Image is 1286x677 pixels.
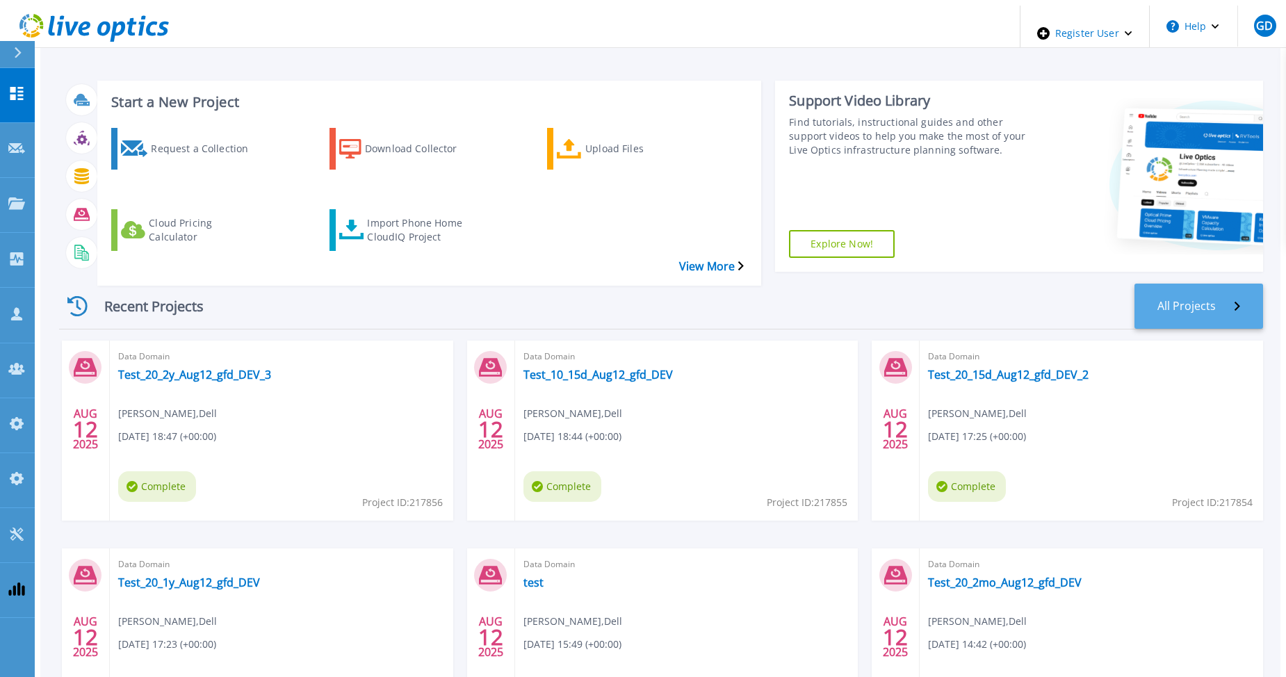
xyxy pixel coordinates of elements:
div: AUG 2025 [478,612,504,662]
span: Complete [523,471,601,502]
span: Complete [928,471,1006,502]
span: [DATE] 14:42 (+00:00) [928,637,1026,652]
a: Explore Now! [789,230,895,258]
span: [PERSON_NAME] , Dell [928,406,1027,421]
a: Download Collector [329,128,498,170]
h3: Start a New Project [111,95,743,110]
div: AUG 2025 [882,404,909,455]
a: test [523,576,544,589]
span: Data Domain [118,349,445,364]
span: Project ID: 217855 [767,495,847,510]
span: [DATE] 17:23 (+00:00) [118,637,216,652]
span: Data Domain [928,349,1255,364]
span: 12 [478,631,503,643]
div: AUG 2025 [72,612,99,662]
span: Complete [118,471,196,502]
span: 12 [883,423,908,435]
span: Data Domain [928,557,1255,572]
span: 12 [883,631,908,643]
a: Upload Files [547,128,715,170]
span: [DATE] 18:44 (+00:00) [523,429,621,444]
div: AUG 2025 [478,404,504,455]
a: Cloud Pricing Calculator [111,209,279,251]
span: Data Domain [523,349,850,364]
span: Data Domain [118,557,445,572]
span: Data Domain [523,557,850,572]
div: AUG 2025 [72,404,99,455]
span: [PERSON_NAME] , Dell [928,614,1027,629]
div: Find tutorials, instructional guides and other support videos to help you make the most of your L... [789,115,1037,157]
span: 12 [73,631,98,643]
span: [DATE] 17:25 (+00:00) [928,429,1026,444]
div: Import Phone Home CloudIQ Project [367,213,478,247]
a: Test_20_2y_Aug12_gfd_DEV_3 [118,368,271,382]
a: View More [679,260,744,273]
span: [PERSON_NAME] , Dell [118,614,217,629]
a: Test_20_1y_Aug12_gfd_DEV [118,576,260,589]
span: [PERSON_NAME] , Dell [523,614,622,629]
div: Recent Projects [59,289,226,323]
div: Support Video Library [789,92,1037,110]
span: 12 [478,423,503,435]
span: [DATE] 18:47 (+00:00) [118,429,216,444]
div: AUG 2025 [882,612,909,662]
a: Test_20_15d_Aug12_gfd_DEV_2 [928,368,1089,382]
div: Register User [1020,6,1149,61]
div: Download Collector [365,131,476,166]
button: Help [1150,6,1237,47]
span: GD [1256,20,1273,31]
a: Test_20_2mo_Aug12_gfd_DEV [928,576,1082,589]
span: [PERSON_NAME] , Dell [118,406,217,421]
span: [DATE] 15:49 (+00:00) [523,637,621,652]
span: 12 [73,423,98,435]
div: Cloud Pricing Calculator [149,213,260,247]
div: Request a Collection [151,131,262,166]
a: Test_10_15d_Aug12_gfd_DEV [523,368,673,382]
span: Project ID: 217854 [1172,495,1253,510]
span: Project ID: 217856 [362,495,443,510]
a: All Projects [1134,284,1263,329]
span: [PERSON_NAME] , Dell [523,406,622,421]
div: Upload Files [585,131,697,166]
a: Request a Collection [111,128,279,170]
